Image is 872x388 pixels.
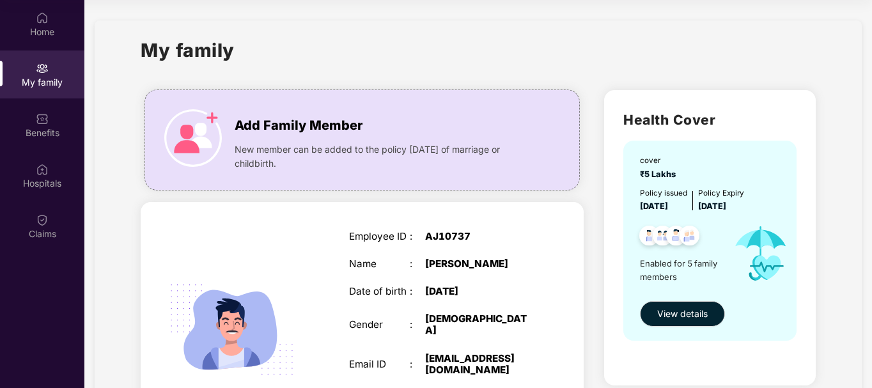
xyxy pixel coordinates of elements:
img: svg+xml;base64,PHN2ZyBpZD0iSG9zcGl0YWxzIiB4bWxucz0iaHR0cDovL3d3dy53My5vcmcvMjAwMC9zdmciIHdpZHRoPS... [36,163,49,176]
div: Policy Expiry [698,187,744,199]
img: icon [164,109,222,167]
div: [DEMOGRAPHIC_DATA] [425,313,532,336]
div: : [410,286,425,297]
div: [PERSON_NAME] [425,258,532,270]
span: View details [657,307,708,321]
img: svg+xml;base64,PHN2ZyBpZD0iQmVuZWZpdHMiIHhtbG5zPSJodHRwOi8vd3d3LnczLm9yZy8yMDAwL3N2ZyIgd2lkdGg9Ij... [36,113,49,125]
div: Email ID [349,359,410,370]
div: : [410,231,425,242]
span: [DATE] [698,201,726,211]
h2: Health Cover [623,109,797,130]
div: : [410,258,425,270]
div: Gender [349,319,410,330]
div: AJ10737 [425,231,532,242]
span: New member can be added to the policy [DATE] of marriage or childbirth. [235,143,531,171]
div: [EMAIL_ADDRESS][DOMAIN_NAME] [425,353,532,376]
img: svg+xml;base64,PHN2ZyBpZD0iQ2xhaW0iIHhtbG5zPSJodHRwOi8vd3d3LnczLm9yZy8yMDAwL3N2ZyIgd2lkdGg9IjIwIi... [36,213,49,226]
div: cover [640,155,680,167]
img: svg+xml;base64,PHN2ZyBpZD0iSG9tZSIgeG1sbnM9Imh0dHA6Ly93d3cudzMub3JnLzIwMDAvc3ZnIiB3aWR0aD0iMjAiIG... [36,12,49,24]
span: [DATE] [640,201,668,211]
img: svg+xml;base64,PHN2ZyB3aWR0aD0iMjAiIGhlaWdodD0iMjAiIHZpZXdCb3g9IjAgMCAyMCAyMCIgZmlsbD0ibm9uZSIgeG... [36,62,49,75]
img: svg+xml;base64,PHN2ZyB4bWxucz0iaHR0cDovL3d3dy53My5vcmcvMjAwMC9zdmciIHdpZHRoPSI0OC45NDMiIGhlaWdodD... [634,222,665,253]
div: Date of birth [349,286,410,297]
div: : [410,319,425,330]
img: icon [723,213,798,294]
div: Name [349,258,410,270]
span: Add Family Member [235,116,362,136]
span: ₹5 Lakhs [640,169,680,179]
img: svg+xml;base64,PHN2ZyB4bWxucz0iaHR0cDovL3d3dy53My5vcmcvMjAwMC9zdmciIHdpZHRoPSI0OC45NDMiIGhlaWdodD... [674,222,705,253]
img: svg+xml;base64,PHN2ZyB4bWxucz0iaHR0cDovL3d3dy53My5vcmcvMjAwMC9zdmciIHdpZHRoPSI0OC45NDMiIGhlaWdodD... [660,222,692,253]
div: : [410,359,425,370]
div: Employee ID [349,231,410,242]
span: Enabled for 5 family members [640,257,723,283]
div: Policy issued [640,187,687,199]
button: View details [640,301,725,327]
img: svg+xml;base64,PHN2ZyB4bWxucz0iaHR0cDovL3d3dy53My5vcmcvMjAwMC9zdmciIHdpZHRoPSI0OC45MTUiIGhlaWdodD... [647,222,678,253]
h1: My family [141,36,235,65]
div: [DATE] [425,286,532,297]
